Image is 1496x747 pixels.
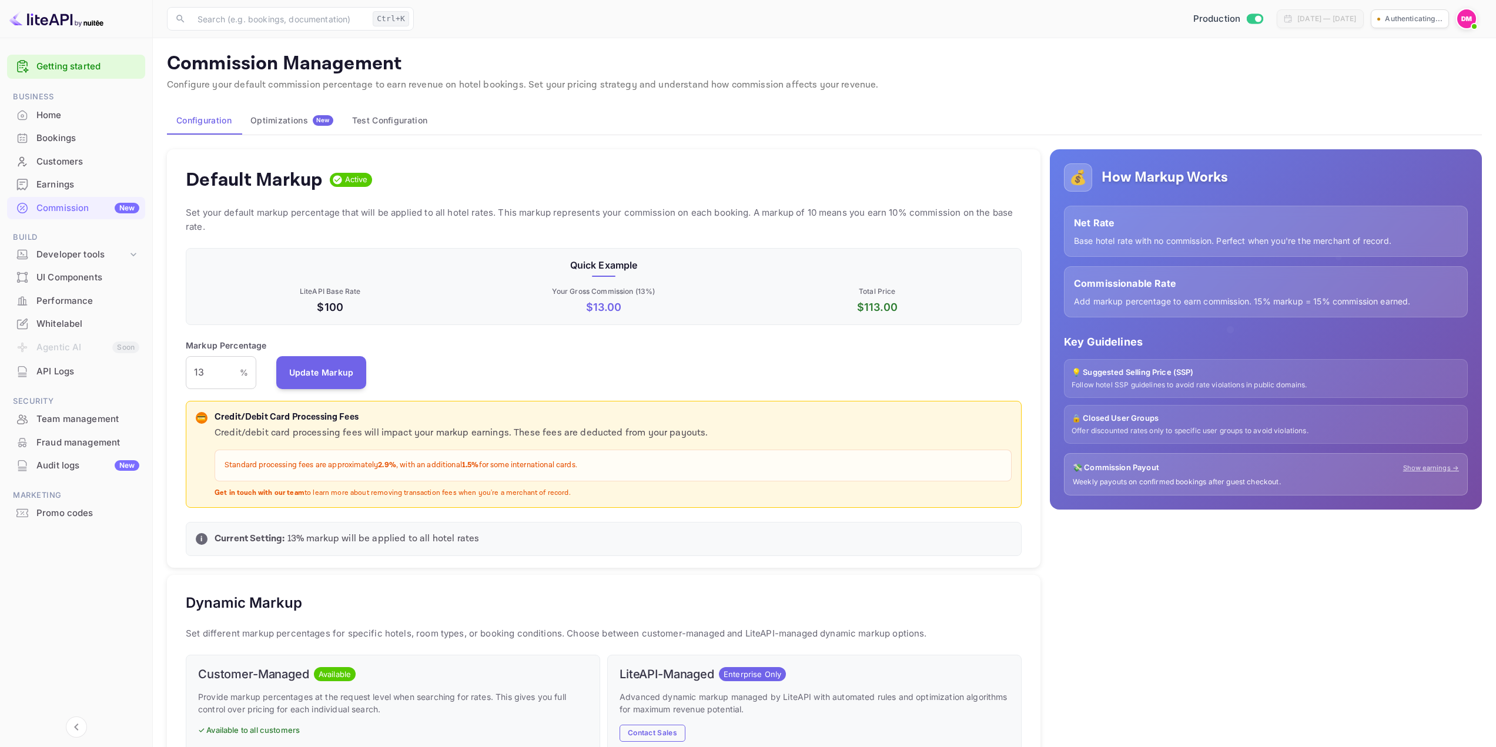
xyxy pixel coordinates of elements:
[7,502,145,525] div: Promo codes
[373,11,409,26] div: Ctrl+K
[343,106,437,135] button: Test Configuration
[1069,167,1087,188] p: 💰
[7,231,145,244] span: Build
[7,408,145,430] a: Team management
[115,460,139,471] div: New
[1072,367,1460,378] p: 💡 Suggested Selling Price (SSP)
[7,173,145,195] a: Earnings
[7,104,145,127] div: Home
[215,532,1012,546] p: 13 % markup will be applied to all hotel rates
[1193,12,1241,26] span: Production
[313,116,333,124] span: New
[36,436,139,450] div: Fraud management
[196,258,1012,272] p: Quick Example
[196,299,464,315] p: $100
[743,286,1012,297] p: Total Price
[1074,216,1458,230] p: Net Rate
[186,627,1022,641] p: Set different markup percentages for specific hotels, room types, or booking conditions. Choose b...
[225,460,1002,471] p: Standard processing fees are approximately , with an additional for some international cards.
[196,286,464,297] p: LiteAPI Base Rate
[197,413,206,423] p: 💳
[1072,413,1460,424] p: 🔒 Closed User Groups
[36,109,139,122] div: Home
[743,299,1012,315] p: $ 113.00
[7,266,145,288] a: UI Components
[9,9,103,28] img: LiteAPI logo
[7,454,145,477] div: Audit logsNew
[7,360,145,382] a: API Logs
[250,115,333,126] div: Optimizations
[7,313,145,334] a: Whitelabel
[1385,14,1443,24] p: Authenticating...
[1102,168,1228,187] h5: How Markup Works
[186,206,1022,234] p: Set your default markup percentage that will be applied to all hotel rates. This markup represent...
[7,104,145,126] a: Home
[36,248,128,262] div: Developer tools
[1074,235,1458,247] p: Base hotel rate with no commission. Perfect when you're the merchant of record.
[1297,14,1356,24] div: [DATE] — [DATE]
[198,667,309,681] h6: Customer-Managed
[36,132,139,145] div: Bookings
[7,395,145,408] span: Security
[7,197,145,220] div: CommissionNew
[36,178,139,192] div: Earnings
[167,52,1482,76] p: Commission Management
[215,411,1012,424] p: Credit/Debit Card Processing Fees
[215,488,1012,498] p: to learn more about removing transaction fees when you're a merchant of record.
[1072,380,1460,390] p: Follow hotel SSP guidelines to avoid rate violations in public domains.
[462,460,479,470] strong: 1.5%
[7,197,145,219] a: CommissionNew
[7,489,145,502] span: Marketing
[186,594,302,612] h5: Dynamic Markup
[1189,12,1268,26] div: Switch to Sandbox mode
[340,174,373,186] span: Active
[240,366,248,378] p: %
[36,365,139,378] div: API Logs
[36,317,139,331] div: Whitelabel
[36,60,139,73] a: Getting started
[36,413,139,426] div: Team management
[115,203,139,213] div: New
[7,313,145,336] div: Whitelabel
[469,286,738,297] p: Your Gross Commission ( 13 %)
[469,299,738,315] p: $ 13.00
[186,339,267,351] p: Markup Percentage
[7,127,145,150] div: Bookings
[7,91,145,103] span: Business
[36,507,139,520] div: Promo codes
[186,356,240,389] input: 0
[7,150,145,173] div: Customers
[1073,462,1159,474] p: 💸 Commission Payout
[215,488,304,497] strong: Get in touch with our team
[7,502,145,524] a: Promo codes
[7,408,145,431] div: Team management
[200,534,202,544] p: i
[215,532,285,545] strong: Current Setting:
[167,78,1482,92] p: Configure your default commission percentage to earn revenue on hotel bookings. Set your pricing ...
[620,691,1009,715] p: Advanced dynamic markup managed by LiteAPI with automated rules and optimization algorithms for m...
[7,173,145,196] div: Earnings
[7,150,145,172] a: Customers
[198,691,588,715] p: Provide markup percentages at the request level when searching for rates. This gives you full con...
[7,360,145,383] div: API Logs
[1074,276,1458,290] p: Commissionable Rate
[1064,334,1468,350] p: Key Guidelines
[7,454,145,476] a: Audit logsNew
[7,127,145,149] a: Bookings
[7,290,145,311] a: Performance
[7,290,145,313] div: Performance
[1074,295,1458,307] p: Add markup percentage to earn commission. 15% markup = 15% commission earned.
[719,669,786,681] span: Enterprise Only
[7,431,145,453] a: Fraud management
[1073,477,1459,487] p: Weekly payouts on confirmed bookings after guest checkout.
[190,7,368,31] input: Search (e.g. bookings, documentation)
[36,202,139,215] div: Commission
[36,155,139,169] div: Customers
[1457,9,1476,28] img: Dylan McLean
[620,667,714,681] h6: LiteAPI-Managed
[7,244,145,265] div: Developer tools
[620,725,685,742] button: Contact Sales
[215,426,1012,440] p: Credit/debit card processing fees will impact your markup earnings. These fees are deducted from ...
[378,460,396,470] strong: 2.9%
[1072,426,1460,436] p: Offer discounted rates only to specific user groups to avoid violations.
